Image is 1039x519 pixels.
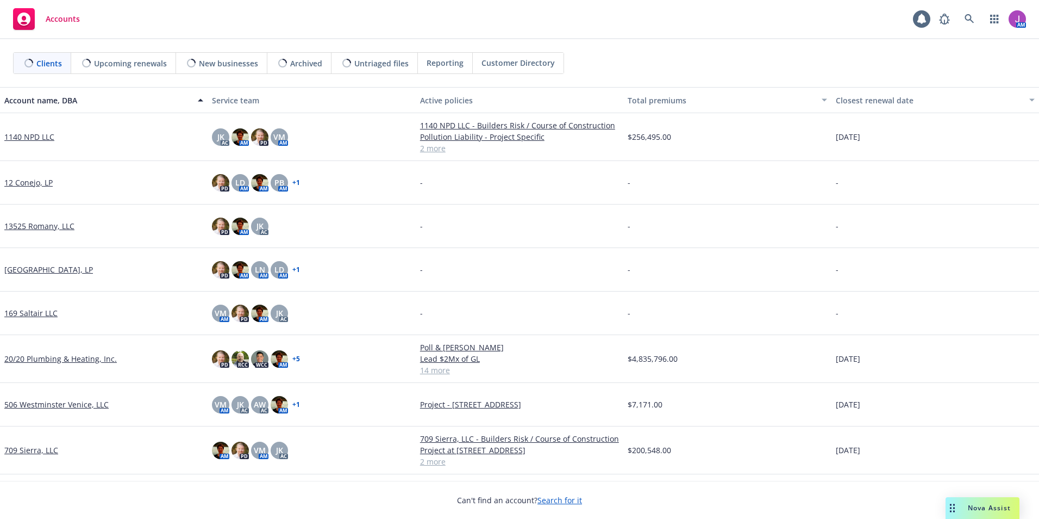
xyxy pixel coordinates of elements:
[836,353,860,364] span: [DATE]
[271,396,288,413] img: photo
[212,442,229,459] img: photo
[4,220,74,232] a: 13525 Romany, LLC
[4,131,54,143] a: 1140 NPD LLC
[256,220,264,232] span: JK
[628,444,671,456] span: $200,548.00
[420,342,619,353] a: Poll & [PERSON_NAME]
[94,58,167,69] span: Upcoming renewals
[251,174,268,191] img: photo
[836,444,860,456] span: [DATE]
[836,131,860,143] span: [DATE]
[254,444,266,456] span: VM
[237,399,244,410] span: JK
[274,177,284,188] span: PB
[4,444,58,456] a: 709 Sierra, LLC
[354,58,409,69] span: Untriaged files
[292,356,300,362] a: + 5
[251,128,268,146] img: photo
[215,307,227,319] span: VM
[481,57,555,69] span: Customer Directory
[836,95,1023,106] div: Closest renewal date
[968,503,1011,512] span: Nova Assist
[420,353,619,364] a: Lead $2Mx of GL
[290,58,322,69] span: Archived
[946,497,959,519] div: Drag to move
[420,264,423,275] span: -
[255,264,265,275] span: LN
[959,8,980,30] a: Search
[628,220,630,232] span: -
[420,143,619,154] a: 2 more
[628,353,678,364] span: $4,835,796.00
[831,87,1039,113] button: Closest renewal date
[628,399,662,410] span: $7,171.00
[984,8,1005,30] a: Switch app
[212,174,229,191] img: photo
[420,95,619,106] div: Active policies
[231,261,249,279] img: photo
[231,442,249,459] img: photo
[273,131,285,143] span: VM
[212,218,229,235] img: photo
[420,131,619,143] a: Pollution Liability - Project Specific
[251,350,268,368] img: photo
[457,495,582,506] span: Can't find an account?
[628,177,630,188] span: -
[217,131,224,143] span: JK
[836,264,838,275] span: -
[628,307,630,319] span: -
[212,350,229,368] img: photo
[1009,10,1026,28] img: photo
[46,15,80,23] span: Accounts
[4,399,109,410] a: 506 Westminster Venice, LLC
[271,350,288,368] img: photo
[4,264,93,275] a: [GEOGRAPHIC_DATA], LP
[292,401,300,408] a: + 1
[420,444,619,456] a: Project at [STREET_ADDRESS]
[628,264,630,275] span: -
[4,95,191,106] div: Account name, DBA
[416,87,623,113] button: Active policies
[420,456,619,467] a: 2 more
[836,399,860,410] span: [DATE]
[9,4,84,34] a: Accounts
[231,350,249,368] img: photo
[420,307,423,319] span: -
[836,307,838,319] span: -
[251,305,268,322] img: photo
[4,353,117,364] a: 20/20 Plumbing & Heating, Inc.
[274,264,284,275] span: LD
[537,495,582,505] a: Search for it
[623,87,831,113] button: Total premiums
[276,307,283,319] span: JK
[420,399,619,410] a: Project - [STREET_ADDRESS]
[199,58,258,69] span: New businesses
[215,399,227,410] span: VM
[420,120,619,131] a: 1140 NPD LLC - Builders Risk / Course of Construction
[292,267,300,273] a: + 1
[427,57,464,69] span: Reporting
[208,87,415,113] button: Service team
[628,131,671,143] span: $256,495.00
[420,364,619,376] a: 14 more
[36,58,62,69] span: Clients
[231,218,249,235] img: photo
[934,8,955,30] a: Report a Bug
[212,261,229,279] img: photo
[212,95,411,106] div: Service team
[836,220,838,232] span: -
[420,177,423,188] span: -
[4,177,53,188] a: 12 Conejo, LP
[235,177,245,188] span: LD
[420,433,619,444] a: 709 Sierra, LLC - Builders Risk / Course of Construction
[836,177,838,188] span: -
[292,180,300,186] a: + 1
[254,399,266,410] span: AW
[4,307,58,319] a: 169 Saltair LLC
[231,128,249,146] img: photo
[231,305,249,322] img: photo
